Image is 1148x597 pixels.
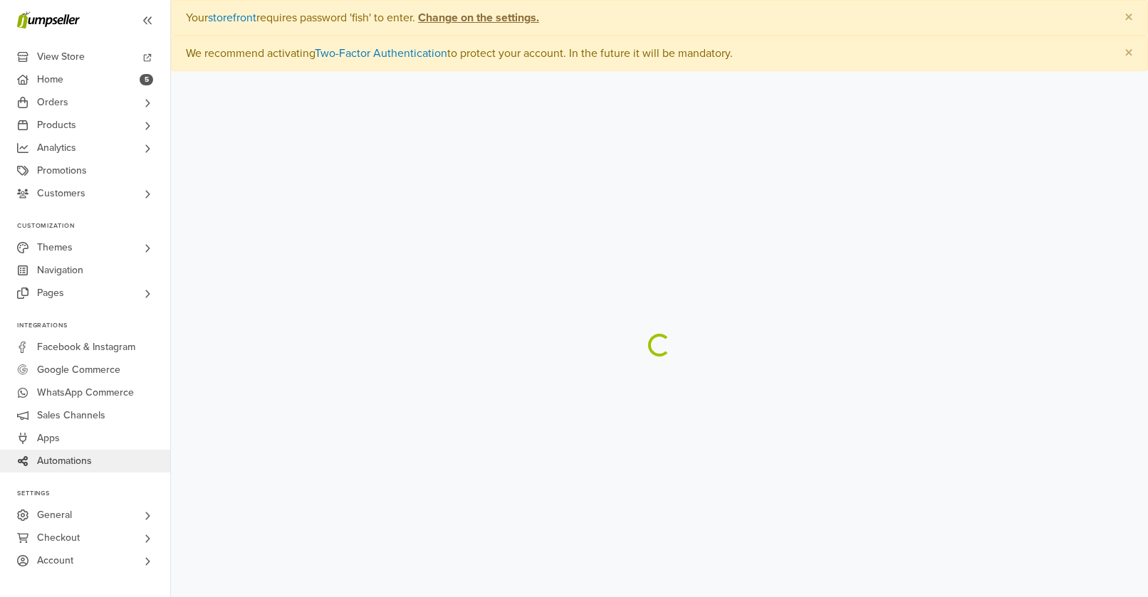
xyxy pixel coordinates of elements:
[208,11,256,25] a: storefront
[37,427,60,450] span: Apps
[37,504,72,527] span: General
[37,236,73,259] span: Themes
[17,322,170,330] p: Integrations
[37,182,85,205] span: Customers
[37,450,92,472] span: Automations
[418,11,539,25] strong: Change on the settings.
[1110,1,1147,35] button: Close
[37,359,120,381] span: Google Commerce
[37,46,85,68] span: View Store
[37,137,76,159] span: Analytics
[315,46,447,60] a: Two-Factor Authentication
[37,336,135,359] span: Facebook & Instagram
[37,159,87,182] span: Promotions
[140,74,153,85] span: 5
[37,259,83,282] span: Navigation
[37,404,105,427] span: Sales Channels
[1110,36,1147,70] button: Close
[37,527,80,549] span: Checkout
[37,114,76,137] span: Products
[37,91,68,114] span: Orders
[1124,43,1133,63] span: ×
[37,68,63,91] span: Home
[17,490,170,498] p: Settings
[37,282,64,305] span: Pages
[17,222,170,231] p: Customization
[37,381,134,404] span: WhatsApp Commerce
[415,11,539,25] a: Change on the settings.
[171,36,1148,71] div: We recommend activating to protect your account. In the future it will be mandatory.
[1124,7,1133,28] span: ×
[37,549,73,572] span: Account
